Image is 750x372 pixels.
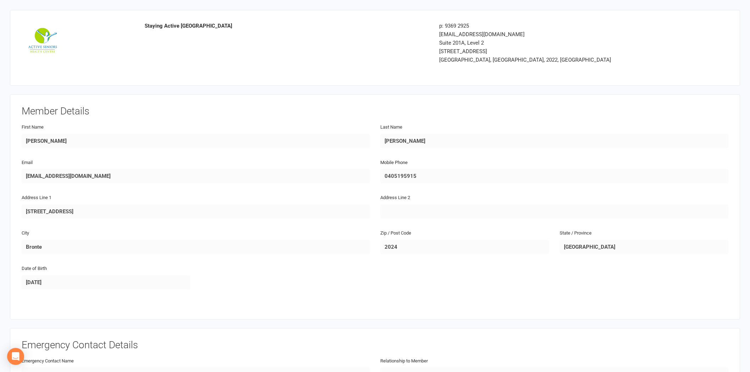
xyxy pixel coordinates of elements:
[380,194,410,202] label: Address Line 2
[380,357,428,365] label: Relationship to Member
[22,159,33,167] label: Email
[380,159,408,167] label: Mobile Phone
[22,357,74,365] label: Emergency Contact Name
[439,47,664,56] div: [STREET_ADDRESS]
[22,230,29,237] label: City
[439,22,664,30] div: p: 9369 2925
[7,348,24,365] div: Open Intercom Messenger
[22,124,44,131] label: First Name
[22,194,51,202] label: Address Line 1
[380,230,411,237] label: Zip / Post Code
[27,22,59,54] img: image1549337191.png
[380,124,402,131] label: Last Name
[22,265,47,272] label: Date of Birth
[560,230,592,237] label: State / Province
[145,23,232,29] strong: Staying Active [GEOGRAPHIC_DATA]
[439,56,664,64] div: [GEOGRAPHIC_DATA], [GEOGRAPHIC_DATA], 2022, [GEOGRAPHIC_DATA]
[439,30,664,39] div: [EMAIL_ADDRESS][DOMAIN_NAME]
[22,106,728,117] h3: Member Details
[22,340,728,351] h3: Emergency Contact Details
[439,39,664,47] div: Suite 201A, Level 2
